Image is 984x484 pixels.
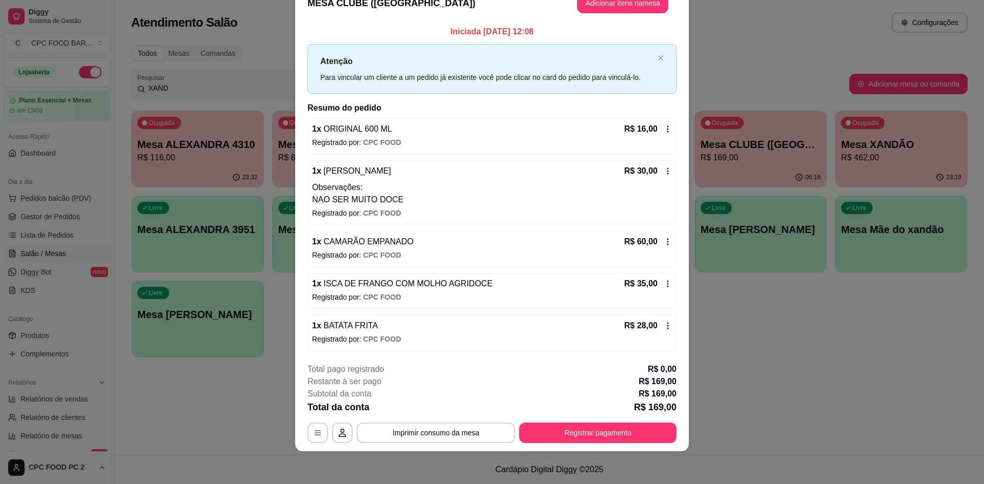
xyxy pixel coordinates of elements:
p: NAO SER MUITO DOCE [312,194,672,206]
span: ISCA DE FRANGO COM MOLHO AGRIDOCE [321,279,493,288]
p: R$ 35,00 [624,278,658,290]
p: Registrado por: [312,292,672,302]
p: Total da conta [307,400,370,414]
p: 1 x [312,123,392,135]
p: Total pago registrado [307,363,384,375]
p: R$ 60,00 [624,236,658,248]
button: Registrar pagamento [519,423,676,443]
p: Registrado por: [312,334,672,344]
span: close [658,55,664,61]
p: R$ 169,00 [634,400,676,414]
span: CAMARÃO EMPANADO [321,237,414,246]
span: CPC FOOD [363,251,401,259]
div: Para vincular um cliente a um pedido já existente você pode clicar no card do pedido para vinculá... [320,72,653,83]
p: Registrado por: [312,137,672,148]
p: 1 x [312,165,391,177]
span: [PERSON_NAME] [321,166,391,175]
span: CPC FOOD [363,293,401,301]
p: R$ 28,00 [624,320,658,332]
p: 1 x [312,236,414,248]
p: 1 x [312,278,493,290]
p: R$ 169,00 [639,375,676,388]
p: R$ 30,00 [624,165,658,177]
p: Restante à ser pago [307,375,381,388]
p: Registrado por: [312,250,672,260]
span: BATATA FRITA [321,321,378,330]
p: Iniciada [DATE] 12:08 [307,26,676,38]
button: close [658,55,664,61]
h2: Resumo do pedido [307,102,676,114]
p: R$ 0,00 [648,363,676,375]
p: Registrado por: [312,208,672,218]
p: R$ 16,00 [624,123,658,135]
span: ORIGINAL 600 ML [321,124,392,133]
span: CPC FOOD [363,335,401,343]
button: Imprimir consumo da mesa [357,423,515,443]
p: R$ 169,00 [639,388,676,400]
p: Atenção [320,55,653,68]
p: Subtotal da conta [307,388,372,400]
span: CPC FOOD [363,138,401,146]
p: Observações: [312,181,672,194]
span: CPC FOOD [363,209,401,217]
p: 1 x [312,320,378,332]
